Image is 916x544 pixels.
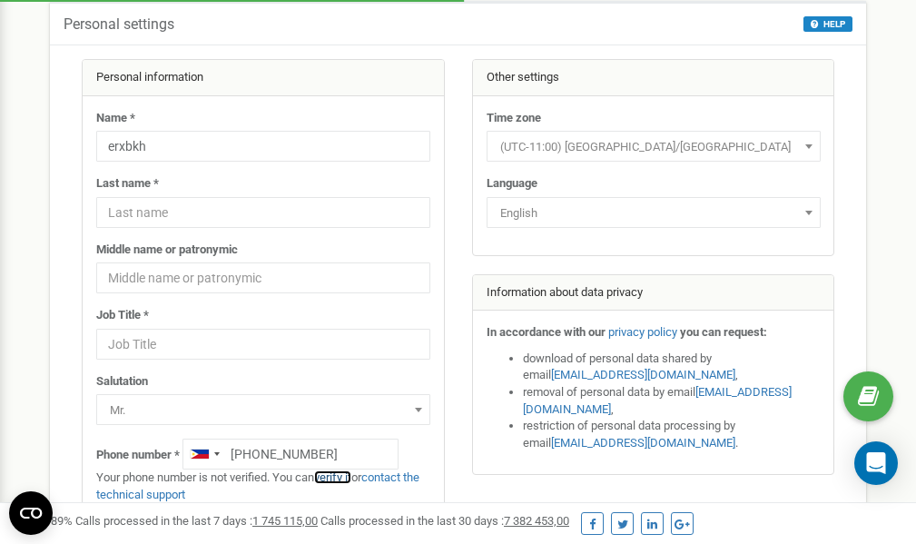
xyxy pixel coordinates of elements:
[64,16,174,33] h5: Personal settings
[487,131,821,162] span: (UTC-11:00) Pacific/Midway
[523,384,821,418] li: removal of personal data by email ,
[182,439,399,470] input: +1-800-555-55-55
[96,447,180,464] label: Phone number *
[854,441,898,485] div: Open Intercom Messenger
[252,514,318,528] u: 1 745 115,00
[96,373,148,391] label: Salutation
[608,325,677,339] a: privacy policy
[487,110,541,127] label: Time zone
[183,440,225,469] div: Telephone country code
[473,60,834,96] div: Other settings
[96,110,135,127] label: Name *
[551,436,735,450] a: [EMAIL_ADDRESS][DOMAIN_NAME]
[96,197,430,228] input: Last name
[487,175,537,193] label: Language
[487,325,606,339] strong: In accordance with our
[523,351,821,384] li: download of personal data shared by email ,
[493,134,814,160] span: (UTC-11:00) Pacific/Midway
[473,275,834,312] div: Information about data privacy
[96,242,238,259] label: Middle name or patronymic
[96,175,159,193] label: Last name *
[96,307,149,324] label: Job Title *
[96,262,430,293] input: Middle name or patronymic
[504,514,569,528] u: 7 382 453,00
[320,514,569,528] span: Calls processed in the last 30 days :
[9,491,53,535] button: Open CMP widget
[75,514,318,528] span: Calls processed in the last 7 days :
[523,385,792,416] a: [EMAIL_ADDRESS][DOMAIN_NAME]
[96,131,430,162] input: Name
[314,470,351,484] a: verify it
[680,325,767,339] strong: you can request:
[493,201,814,226] span: English
[96,470,430,503] p: Your phone number is not verified. You can or
[96,470,419,501] a: contact the technical support
[96,394,430,425] span: Mr.
[523,418,821,451] li: restriction of personal data processing by email .
[96,329,430,360] input: Job Title
[83,60,444,96] div: Personal information
[551,368,735,381] a: [EMAIL_ADDRESS][DOMAIN_NAME]
[103,398,424,423] span: Mr.
[487,197,821,228] span: English
[803,16,852,32] button: HELP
